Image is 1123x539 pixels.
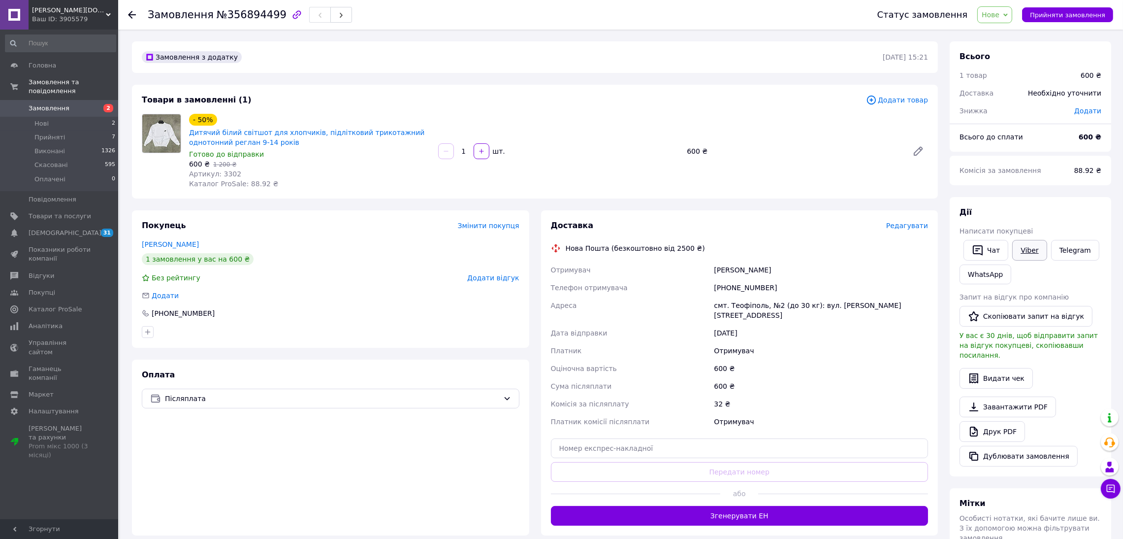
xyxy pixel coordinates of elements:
[29,271,54,280] span: Відгуки
[29,212,91,221] span: Товари та послуги
[189,170,241,178] span: Артикул: 3302
[551,365,617,372] span: Оціночна вартість
[34,161,68,169] span: Скасовані
[960,421,1025,442] a: Друк PDF
[960,499,986,508] span: Мітки
[960,265,1011,284] a: WhatsApp
[189,180,278,188] span: Каталог ProSale: 88.92 ₴
[29,322,63,331] span: Аналітика
[128,10,136,20] div: Повернутися назад
[551,438,929,458] input: Номер експрес-накладної
[960,52,990,61] span: Всього
[29,229,101,237] span: [DEMOGRAPHIC_DATA]
[960,71,987,79] span: 1 товар
[563,243,707,253] div: Нова Пошта (безкоштовно від 2500 ₴)
[551,506,929,526] button: Згенерувати ЕН
[112,119,115,128] span: 2
[551,284,628,292] span: Телефон отримувача
[29,245,91,263] span: Показники роботи компанії
[1079,133,1101,141] b: 600 ₴
[142,370,175,379] span: Оплата
[101,229,113,237] span: 31
[982,11,999,19] span: Нове
[1074,167,1101,174] span: 88.92 ₴
[458,222,519,230] span: Змінити покупця
[960,397,1056,417] a: Завантажити PDF
[960,167,1041,174] span: Комісія за замовлення
[29,407,79,416] span: Налаштування
[112,175,115,184] span: 0
[32,15,118,24] div: Ваш ID: 3905579
[877,10,968,20] div: Статус замовлення
[217,9,287,21] span: №356894499
[960,107,988,115] span: Знижка
[152,274,200,282] span: Без рейтингу
[213,161,236,168] span: 1 200 ₴
[5,34,116,52] input: Пошук
[189,114,217,126] div: - 50%
[189,160,210,168] span: 600 ₴
[886,222,928,230] span: Редагувати
[551,347,582,355] span: Платник
[551,266,591,274] span: Отримувач
[712,324,930,342] div: [DATE]
[142,253,254,265] div: 1 замовлення у вас на 600 ₴
[960,332,1098,359] span: У вас є 30 днів, щоб відправити запит на відгук покупцеві, скопіювавши посилання.
[720,489,758,499] span: або
[142,51,242,63] div: Замовлення з додатку
[148,9,214,21] span: Замовлення
[551,382,612,390] span: Сума післяплати
[112,133,115,142] span: 7
[29,442,91,460] div: Prom мікс 1000 (3 місяці)
[1074,107,1101,115] span: Додати
[960,368,1033,389] button: Видати чек
[29,424,91,460] span: [PERSON_NAME] та рахунки
[712,279,930,297] div: [PHONE_NUMBER]
[1022,82,1107,104] div: Необхідно уточнити
[551,329,608,337] span: Дата відправки
[1051,240,1099,261] a: Telegram
[908,141,928,161] a: Редагувати
[712,413,930,431] div: Отримувач
[29,305,82,314] span: Каталог ProSale
[29,195,76,204] span: Повідомлення
[960,293,1069,301] span: Запит на відгук про компанію
[151,308,216,318] div: [PHONE_NUMBER]
[142,114,181,153] img: Дитячий білий світшот для хлопчиків, підлітковий трикотажний однотонний реглан 9-14 років
[1012,240,1047,261] a: Viber
[551,418,650,426] span: Платник комісії післяплати
[1022,7,1113,22] button: Прийняти замовлення
[103,104,113,112] span: 2
[683,144,904,158] div: 600 ₴
[142,240,199,248] a: [PERSON_NAME]
[866,95,928,105] span: Додати товар
[29,104,69,113] span: Замовлення
[189,129,424,146] a: Дитячий білий світшот для хлопчиків, підлітковий трикотажний однотонний реглан 9-14 років
[34,119,49,128] span: Нові
[712,377,930,395] div: 600 ₴
[960,207,972,217] span: Дії
[712,342,930,360] div: Отримувач
[551,302,577,309] span: Адреса
[29,78,118,96] span: Замовлення та повідомлення
[960,306,1092,327] button: Скопіювати запит на відгук
[960,227,1033,235] span: Написати покупцеві
[1081,70,1101,80] div: 600 ₴
[189,150,264,158] span: Готово до відправки
[34,175,65,184] span: Оплачені
[1101,479,1121,499] button: Чат з покупцем
[712,297,930,324] div: смт. Теофіполь, №2 (до 30 кг): вул. [PERSON_NAME][STREET_ADDRESS]
[105,161,115,169] span: 595
[960,133,1023,141] span: Всього до сплати
[551,221,594,230] span: Доставка
[963,240,1008,261] button: Чат
[490,146,506,156] div: шт.
[32,6,106,15] span: Merri.kids
[712,360,930,377] div: 600 ₴
[34,133,65,142] span: Прийняті
[29,61,56,70] span: Головна
[960,446,1078,467] button: Дублювати замовлення
[101,147,115,156] span: 1326
[142,221,186,230] span: Покупець
[712,261,930,279] div: [PERSON_NAME]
